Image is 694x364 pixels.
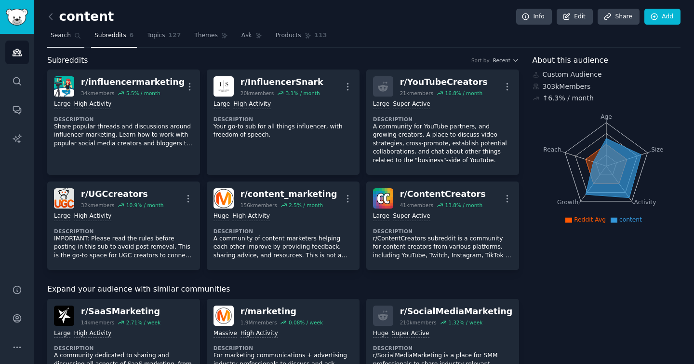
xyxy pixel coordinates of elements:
[598,9,639,25] a: Share
[214,235,353,260] p: A community of content marketers helping each other improve by providing feedback, sharing advice...
[240,188,337,200] div: r/ content_marketing
[471,57,490,64] div: Sort by
[6,9,28,26] img: GummySearch logo
[644,9,681,25] a: Add
[147,31,165,40] span: Topics
[373,188,393,209] img: ContentCreators
[373,116,512,123] dt: Description
[400,319,437,326] div: 210k members
[207,182,360,270] a: content_marketingr/content_marketing156kmembers2.5% / monthHugeHigh ActivityDescriptionA communit...
[240,76,323,88] div: r/ InfluencerSnark
[493,57,510,64] span: Recent
[400,306,513,318] div: r/ SocialMediaMarketing
[207,70,360,175] a: InfluencerSnarkr/InfluencerSnark20kmembers3.1% / monthLargeHigh ActivityDescriptionYour go-to sub...
[557,199,578,206] tspan: Growth
[94,31,126,40] span: Subreddits
[543,146,561,153] tspan: Reach
[400,90,433,97] div: 21k members
[126,319,160,326] div: 2.71 % / week
[214,329,237,338] div: Massive
[47,55,88,67] span: Subreddits
[214,345,353,351] dt: Description
[651,146,663,153] tspan: Size
[315,31,327,40] span: 113
[214,228,353,235] dt: Description
[54,212,70,221] div: Large
[533,55,608,67] span: About this audience
[238,28,266,48] a: Ask
[194,31,218,40] span: Themes
[373,235,512,260] p: r/ContentCreators subreddit is a community for content creators from various platforms, including...
[393,212,430,221] div: Super Active
[533,82,681,92] div: 303k Members
[126,202,164,209] div: 10.9 % / month
[47,70,200,175] a: influencermarketingr/influencermarketing34kmembers5.5% / monthLargeHigh ActivityDescriptionShare ...
[47,182,200,270] a: UGCcreatorsr/UGCcreators32kmembers10.9% / monthLargeHigh ActivityDescriptionIMPORTANT: Please rea...
[144,28,184,48] a: Topics127
[240,306,323,318] div: r/ marketing
[373,100,389,109] div: Large
[373,123,512,165] p: A community for YouTube partners, and growing creators. A place to discuss video strategies, cros...
[214,212,229,221] div: Huge
[400,202,433,209] div: 41k members
[272,28,330,48] a: Products113
[574,216,606,223] span: Reddit Avg
[47,283,230,295] span: Expand your audience with similar communities
[240,319,277,326] div: 1.9M members
[366,70,519,175] a: r/YouTubeCreators21kmembers16.8% / monthLargeSuper ActiveDescriptionA community for YouTube partn...
[373,228,512,235] dt: Description
[373,212,389,221] div: Large
[289,319,323,326] div: 0.08 % / week
[47,9,114,25] h2: content
[214,123,353,140] p: Your go-to sub for all things influencer, with freedom of speech.
[232,212,270,221] div: High Activity
[47,28,84,48] a: Search
[191,28,231,48] a: Themes
[493,57,519,64] button: Recent
[74,329,111,338] div: High Activity
[130,31,134,40] span: 6
[74,100,111,109] div: High Activity
[81,306,160,318] div: r/ SaaSMarketing
[373,345,512,351] dt: Description
[74,212,111,221] div: High Activity
[54,116,193,123] dt: Description
[240,90,274,97] div: 20k members
[392,329,429,338] div: Super Active
[276,31,301,40] span: Products
[445,202,482,209] div: 13.8 % / month
[214,76,234,97] img: InfluencerSnark
[81,202,114,209] div: 32k members
[51,31,71,40] span: Search
[516,9,552,25] a: Info
[619,216,642,223] span: content
[54,123,193,148] p: Share popular threads and discussions around influencer marketing. Learn how to work with popular...
[81,188,163,200] div: r/ UGCcreators
[601,113,612,120] tspan: Age
[233,100,271,109] div: High Activity
[214,188,234,209] img: content_marketing
[54,188,74,209] img: UGCcreators
[400,76,488,88] div: r/ YouTubeCreators
[533,70,681,80] div: Custom Audience
[241,31,252,40] span: Ask
[54,329,70,338] div: Large
[400,188,486,200] div: r/ ContentCreators
[543,93,594,103] div: ↑ 6.3 % / month
[214,116,353,123] dt: Description
[81,76,185,88] div: r/ influencermarketing
[54,76,74,97] img: influencermarketing
[54,100,70,109] div: Large
[448,319,482,326] div: 1.32 % / week
[366,182,519,270] a: ContentCreatorsr/ContentCreators41kmembers13.8% / monthLargeSuper ActiveDescriptionr/ContentCreat...
[240,202,277,209] div: 156k members
[54,345,193,351] dt: Description
[169,31,181,40] span: 127
[214,306,234,326] img: marketing
[54,306,74,326] img: SaaSMarketing
[240,329,278,338] div: High Activity
[289,202,323,209] div: 2.5 % / month
[54,228,193,235] dt: Description
[557,9,593,25] a: Edit
[393,100,430,109] div: Super Active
